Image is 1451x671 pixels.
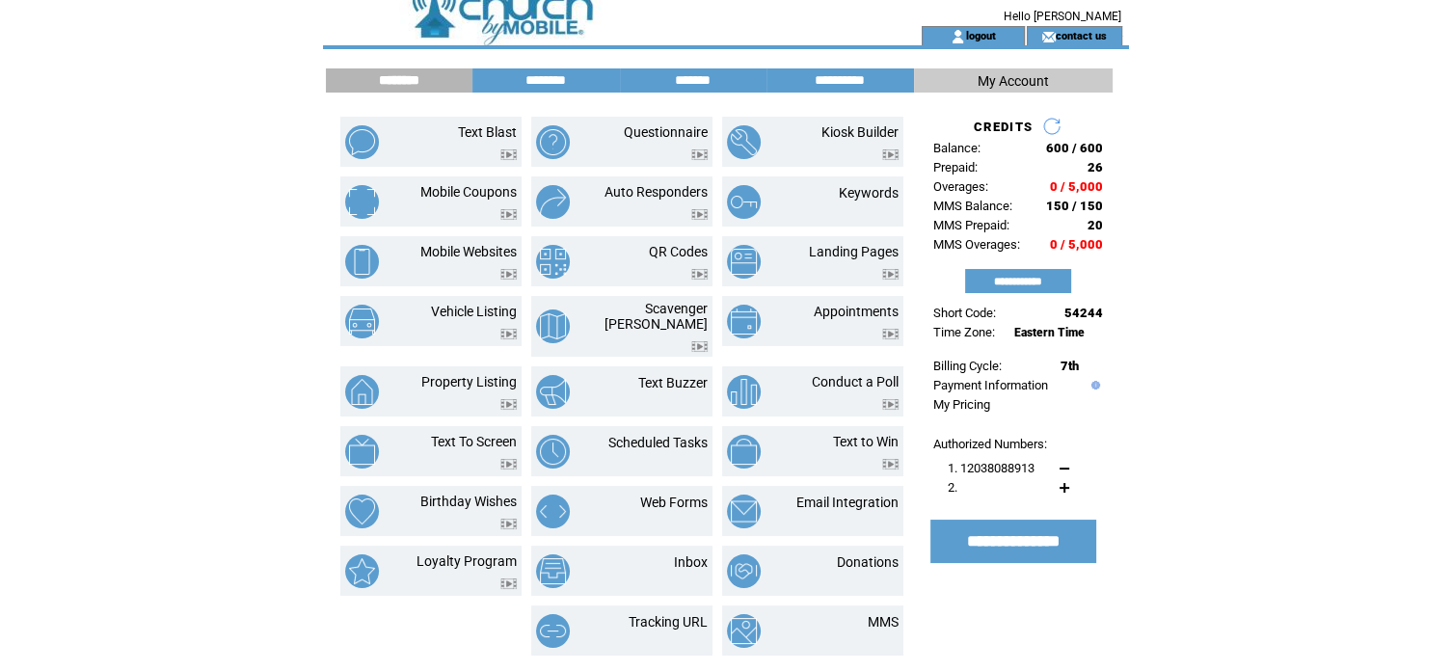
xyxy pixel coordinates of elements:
span: Balance: [933,141,981,155]
img: text-buzzer.png [536,375,570,409]
img: donations.png [727,554,761,588]
a: My Pricing [933,397,990,412]
img: video.png [500,578,517,589]
a: Donations [837,554,899,570]
a: Tracking URL [629,614,708,630]
span: Time Zone: [933,325,995,339]
span: Eastern Time [1014,326,1085,339]
img: kiosk-builder.png [727,125,761,159]
span: 600 / 600 [1046,141,1103,155]
img: scavenger-hunt.png [536,309,570,343]
img: video.png [691,269,708,280]
img: video.png [500,519,517,529]
span: 0 / 5,000 [1050,179,1103,194]
img: text-blast.png [345,125,379,159]
a: Web Forms [640,495,708,510]
img: vehicle-listing.png [345,305,379,338]
a: Scavenger [PERSON_NAME] [605,301,708,332]
img: video.png [500,269,517,280]
img: email-integration.png [727,495,761,528]
span: MMS Balance: [933,199,1012,213]
span: CREDITS [974,120,1033,134]
img: video.png [691,341,708,352]
a: logout [965,29,995,41]
a: Payment Information [933,378,1048,392]
a: Property Listing [421,374,517,389]
a: Inbox [674,554,708,570]
span: Prepaid: [933,160,978,174]
a: contact us [1056,29,1107,41]
span: Short Code: [933,306,996,320]
img: video.png [691,209,708,220]
img: contact_us_icon.gif [1041,29,1056,44]
a: Text Blast [458,124,517,140]
img: account_icon.gif [951,29,965,44]
span: My Account [978,73,1049,89]
img: video.png [500,399,517,410]
span: 20 [1088,218,1103,232]
img: video.png [882,329,899,339]
img: video.png [882,459,899,470]
span: 0 / 5,000 [1050,237,1103,252]
img: qr-codes.png [536,245,570,279]
a: Text to Win [833,434,899,449]
span: Overages: [933,179,988,194]
img: video.png [882,149,899,160]
span: 2. [948,480,957,495]
img: scheduled-tasks.png [536,435,570,469]
a: MMS [868,614,899,630]
img: inbox.png [536,554,570,588]
img: landing-pages.png [727,245,761,279]
a: Conduct a Poll [812,374,899,389]
img: text-to-win.png [727,435,761,469]
img: appointments.png [727,305,761,338]
a: Keywords [839,185,899,201]
span: 26 [1088,160,1103,174]
span: Billing Cycle: [933,359,1002,373]
img: help.gif [1087,381,1100,389]
img: birthday-wishes.png [345,495,379,528]
a: Mobile Coupons [420,184,517,200]
img: video.png [500,149,517,160]
img: property-listing.png [345,375,379,409]
a: Questionnaire [624,124,708,140]
span: 54244 [1064,306,1103,320]
a: Auto Responders [605,184,708,200]
img: web-forms.png [536,495,570,528]
img: questionnaire.png [536,125,570,159]
img: video.png [882,269,899,280]
a: QR Codes [649,244,708,259]
img: mms.png [727,614,761,648]
span: Authorized Numbers: [933,437,1047,451]
img: video.png [882,399,899,410]
span: MMS Overages: [933,237,1020,252]
img: tracking-url.png [536,614,570,648]
a: Vehicle Listing [431,304,517,319]
span: MMS Prepaid: [933,218,1009,232]
a: Email Integration [796,495,899,510]
img: loyalty-program.png [345,554,379,588]
a: Scheduled Tasks [608,435,708,450]
a: Mobile Websites [420,244,517,259]
img: conduct-a-poll.png [727,375,761,409]
a: Appointments [814,304,899,319]
a: Landing Pages [809,244,899,259]
span: 7th [1061,359,1079,373]
img: video.png [500,209,517,220]
img: auto-responders.png [536,185,570,219]
img: video.png [500,329,517,339]
img: keywords.png [727,185,761,219]
img: mobile-coupons.png [345,185,379,219]
span: 150 / 150 [1046,199,1103,213]
span: Hello [PERSON_NAME] [1004,10,1121,23]
a: Birthday Wishes [420,494,517,509]
img: video.png [691,149,708,160]
a: Text To Screen [431,434,517,449]
img: video.png [500,459,517,470]
a: Loyalty Program [416,553,517,569]
a: Text Buzzer [638,375,708,390]
img: text-to-screen.png [345,435,379,469]
span: 1. 12038088913 [948,461,1035,475]
a: Kiosk Builder [821,124,899,140]
img: mobile-websites.png [345,245,379,279]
